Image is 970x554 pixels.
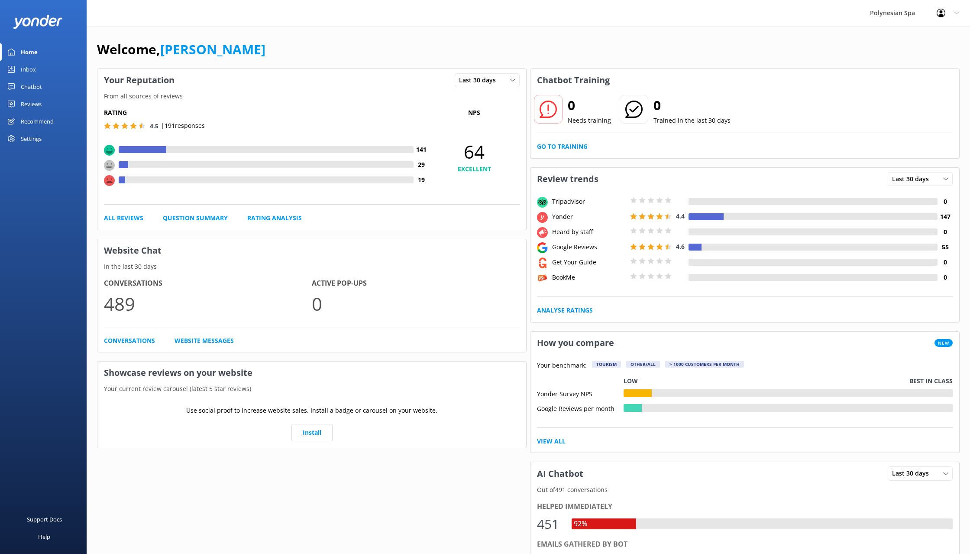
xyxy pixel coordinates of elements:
h3: Chatbot Training [530,69,616,91]
p: Low [624,376,638,386]
h3: Website Chat [97,239,526,262]
p: From all sources of reviews [97,91,526,101]
h2: 0 [568,95,611,116]
div: Emails gathered by bot [537,539,953,550]
h4: 0 [938,227,953,237]
div: 92% [572,518,589,530]
div: Yonder Survey NPS [537,389,624,397]
p: 489 [104,289,312,318]
span: 4.4 [676,212,685,220]
h4: 19 [414,175,429,185]
div: Reviews [21,95,42,113]
h4: EXCELLENT [429,164,520,174]
h3: How you compare [530,332,621,354]
a: Analyse Ratings [537,306,593,315]
p: In the last 30 days [97,262,526,271]
p: Trained in the last 30 days [653,116,731,125]
div: Yonder [550,212,628,222]
h4: 0 [938,197,953,206]
p: Out of 491 conversations [530,485,959,495]
a: Question Summary [163,213,228,223]
div: > 1000 customers per month [665,361,744,368]
h4: 0 [938,273,953,282]
div: Recommend [21,113,54,130]
span: New [934,339,953,347]
div: Tourism [592,361,621,368]
h4: Active Pop-ups [312,278,520,289]
div: BookMe [550,273,628,282]
div: 451 [537,514,563,534]
span: Last 30 days [459,75,501,85]
div: Chatbot [21,78,42,95]
h4: Conversations [104,278,312,289]
p: Your current review carousel (latest 5 star reviews) [97,384,526,394]
a: Install [291,424,333,441]
a: Rating Analysis [247,213,302,223]
h3: Your Reputation [97,69,181,91]
h4: 29 [414,160,429,169]
div: Helped immediately [537,501,953,512]
p: Needs training [568,116,611,125]
span: Last 30 days [892,469,934,478]
p: 0 [312,289,520,318]
div: Google Reviews per month [537,404,624,412]
h4: 141 [414,145,429,154]
h3: Showcase reviews on your website [97,362,526,384]
div: Tripadvisor [550,197,628,206]
span: Last 30 days [892,174,934,184]
h5: Rating [104,108,429,117]
div: Heard by staff [550,227,628,237]
p: Your benchmark: [537,361,587,371]
h4: 0 [938,257,953,267]
div: Help [38,528,50,545]
p: Use social proof to increase website sales. Install a badge or carousel on your website. [186,406,437,415]
p: Best in class [909,376,953,386]
h4: 55 [938,242,953,252]
a: All Reviews [104,213,143,223]
div: Support Docs [27,511,62,528]
span: 4.6 [676,242,685,251]
h1: Welcome, [97,39,265,60]
a: Website Messages [175,336,234,345]
div: Inbox [21,61,36,78]
p: NPS [429,108,520,117]
a: [PERSON_NAME] [160,40,265,58]
div: Get Your Guide [550,257,628,267]
span: 4.5 [150,122,158,130]
h3: AI Chatbot [530,463,590,485]
h4: 147 [938,212,953,222]
div: Settings [21,130,42,147]
h2: 0 [653,95,731,116]
a: Go to Training [537,142,588,151]
p: | 191 responses [161,121,205,130]
a: Conversations [104,336,155,345]
a: View All [537,437,566,446]
img: yonder-white-logo.png [13,15,63,29]
div: Home [21,43,38,61]
div: Google Reviews [550,242,628,252]
div: Other/All [626,361,660,368]
h3: Review trends [530,168,605,190]
span: 64 [429,141,520,163]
